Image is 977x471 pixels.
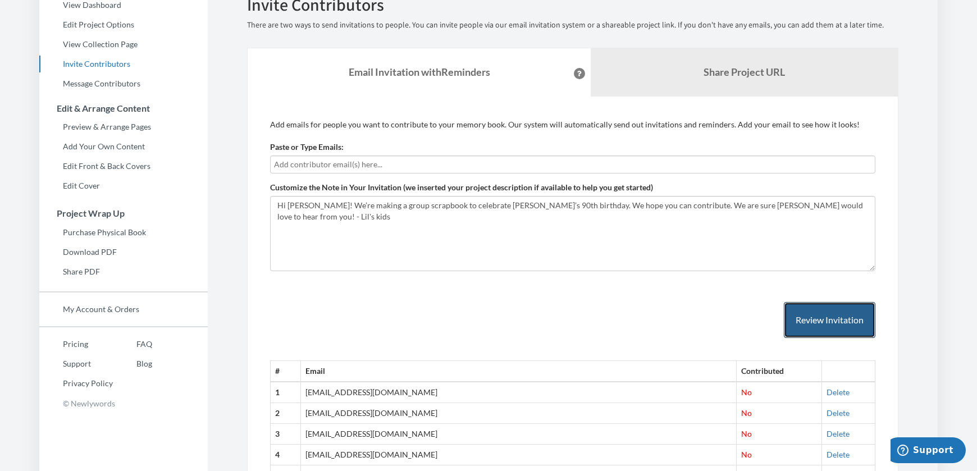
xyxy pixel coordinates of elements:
[39,336,113,353] a: Pricing
[891,437,966,465] iframe: Opens a widget where you can chat to one of our agents
[741,408,752,418] span: No
[741,387,752,397] span: No
[271,382,301,403] th: 1
[113,336,152,353] a: FAQ
[349,66,490,78] strong: Email Invitation with Reminders
[39,118,208,135] a: Preview & Arrange Pages
[39,301,208,318] a: My Account & Orders
[39,224,208,241] a: Purchase Physical Book
[39,177,208,194] a: Edit Cover
[827,387,850,397] a: Delete
[270,141,344,153] label: Paste or Type Emails:
[271,361,301,382] th: #
[301,361,737,382] th: Email
[271,403,301,424] th: 2
[39,244,208,260] a: Download PDF
[784,302,875,339] button: Review Invitation
[301,403,737,424] td: [EMAIL_ADDRESS][DOMAIN_NAME]
[827,429,850,438] a: Delete
[274,158,871,171] input: Add contributor email(s) here...
[39,75,208,92] a: Message Contributors
[247,20,898,31] p: There are two ways to send invitations to people. You can invite people via our email invitation ...
[39,56,208,72] a: Invite Contributors
[270,119,875,130] p: Add emails for people you want to contribute to your memory book. Our system will automatically s...
[271,424,301,445] th: 3
[301,382,737,403] td: [EMAIL_ADDRESS][DOMAIN_NAME]
[301,424,737,445] td: [EMAIL_ADDRESS][DOMAIN_NAME]
[271,445,301,465] th: 4
[40,208,208,218] h3: Project Wrap Up
[827,450,850,459] a: Delete
[39,158,208,175] a: Edit Front & Back Covers
[736,361,821,382] th: Contributed
[39,36,208,53] a: View Collection Page
[301,445,737,465] td: [EMAIL_ADDRESS][DOMAIN_NAME]
[270,196,875,271] textarea: Hi everyone! We’re making a group scrapbook to celebrate [PERSON_NAME]’s 90th birthday. We hope y...
[827,408,850,418] a: Delete
[39,16,208,33] a: Edit Project Options
[39,263,208,280] a: Share PDF
[741,450,752,459] span: No
[40,103,208,113] h3: Edit & Arrange Content
[270,182,653,193] label: Customize the Note in Your Invitation (we inserted your project description if available to help ...
[113,355,152,372] a: Blog
[741,429,752,438] span: No
[704,66,785,78] b: Share Project URL
[39,138,208,155] a: Add Your Own Content
[39,355,113,372] a: Support
[39,375,113,392] a: Privacy Policy
[39,395,208,412] p: © Newlywords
